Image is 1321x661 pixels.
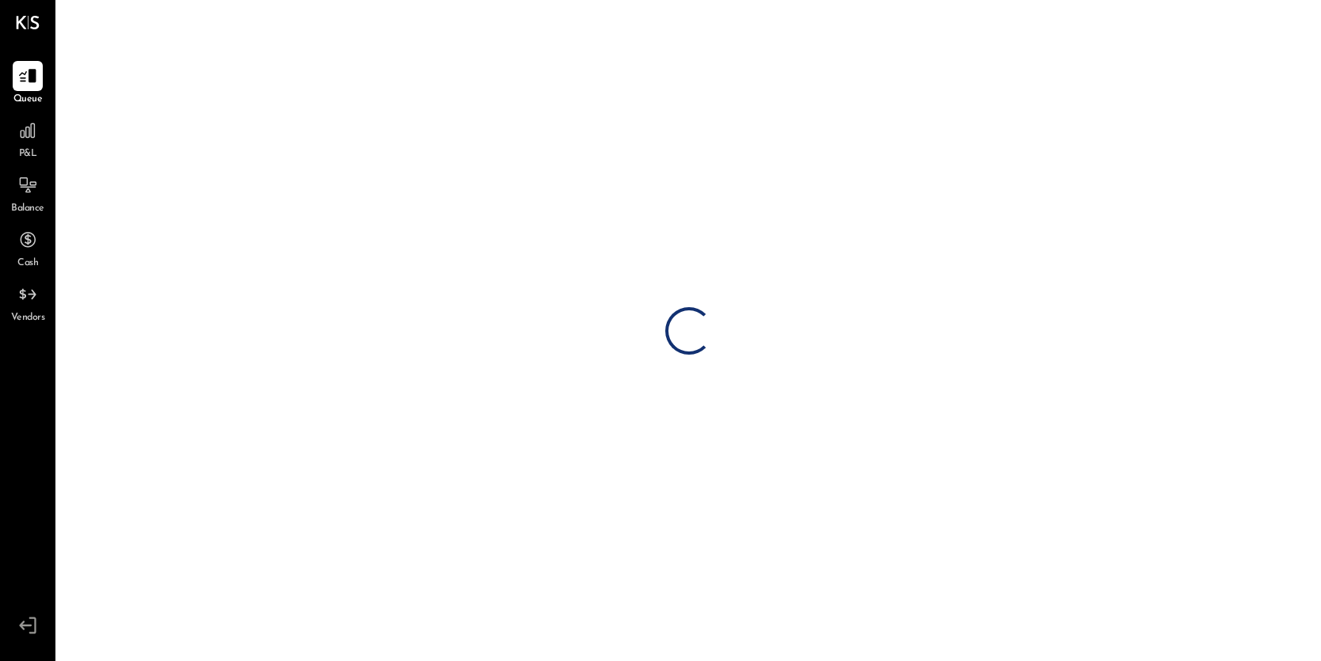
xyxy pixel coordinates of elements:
[19,147,37,161] span: P&L
[1,225,55,271] a: Cash
[1,279,55,325] a: Vendors
[1,116,55,161] a: P&L
[11,311,45,325] span: Vendors
[11,202,44,216] span: Balance
[17,256,38,271] span: Cash
[1,170,55,216] a: Balance
[13,93,43,107] span: Queue
[1,61,55,107] a: Queue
